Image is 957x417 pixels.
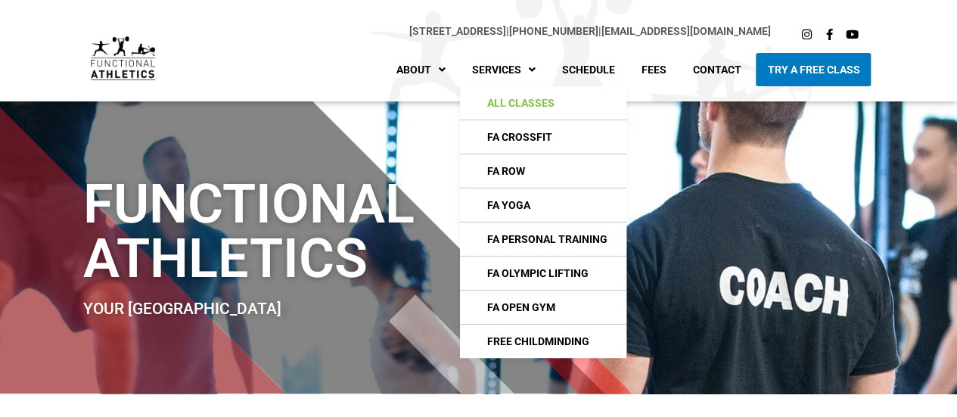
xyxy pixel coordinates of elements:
span: | [409,25,509,37]
a: FA Yoga [460,188,626,222]
a: [PHONE_NUMBER] [509,25,598,37]
a: FA Olympic Lifting [460,257,626,290]
a: Try A Free Class [756,53,871,86]
a: FA CrossFIt [460,120,626,154]
a: All Classes [460,86,626,120]
a: FA Personal Training [460,223,626,256]
a: Contact [681,53,752,86]
a: About [384,53,456,86]
a: Free Childminding [460,325,626,358]
a: Schedule [550,53,626,86]
h2: Your [GEOGRAPHIC_DATA] [83,301,552,317]
a: FA Open Gym [460,291,626,324]
a: Fees [629,53,677,86]
a: [STREET_ADDRESS] [409,25,506,37]
h1: Functional Athletics [83,177,552,286]
p: | [185,23,771,40]
a: [EMAIL_ADDRESS][DOMAIN_NAME] [601,25,771,37]
a: Services [460,53,546,86]
a: FA Row [460,154,626,188]
img: default-logo [91,36,155,80]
